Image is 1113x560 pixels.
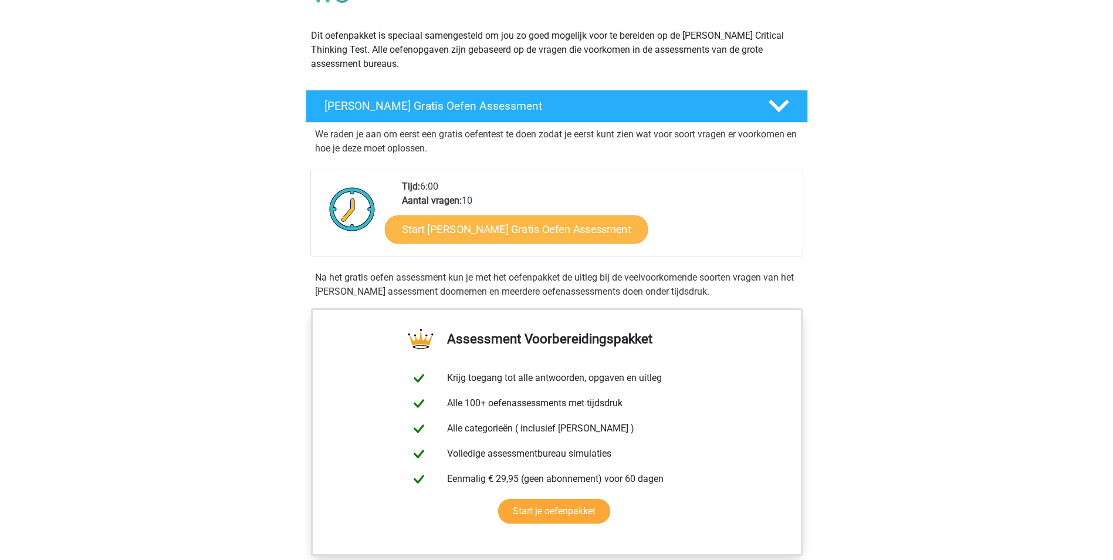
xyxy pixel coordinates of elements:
a: Start [PERSON_NAME] Gratis Oefen Assessment [385,215,648,244]
p: We raden je aan om eerst een gratis oefentest te doen zodat je eerst kunt zien wat voor soort vra... [315,127,799,156]
img: Klok [323,180,382,238]
b: Tijd: [402,181,420,192]
a: [PERSON_NAME] Gratis Oefen Assessment [301,90,813,123]
b: Aantal vragen: [402,195,462,206]
div: Na het gratis oefen assessment kun je met het oefenpakket de uitleg bij de veelvoorkomende soorte... [310,271,803,299]
a: Start je oefenpakket [498,499,610,524]
div: 6:00 10 [393,180,802,256]
h4: [PERSON_NAME] Gratis Oefen Assessment [324,99,749,113]
p: Dit oefenpakket is speciaal samengesteld om jou zo goed mogelijk voor te bereiden op de [PERSON_N... [311,29,803,71]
